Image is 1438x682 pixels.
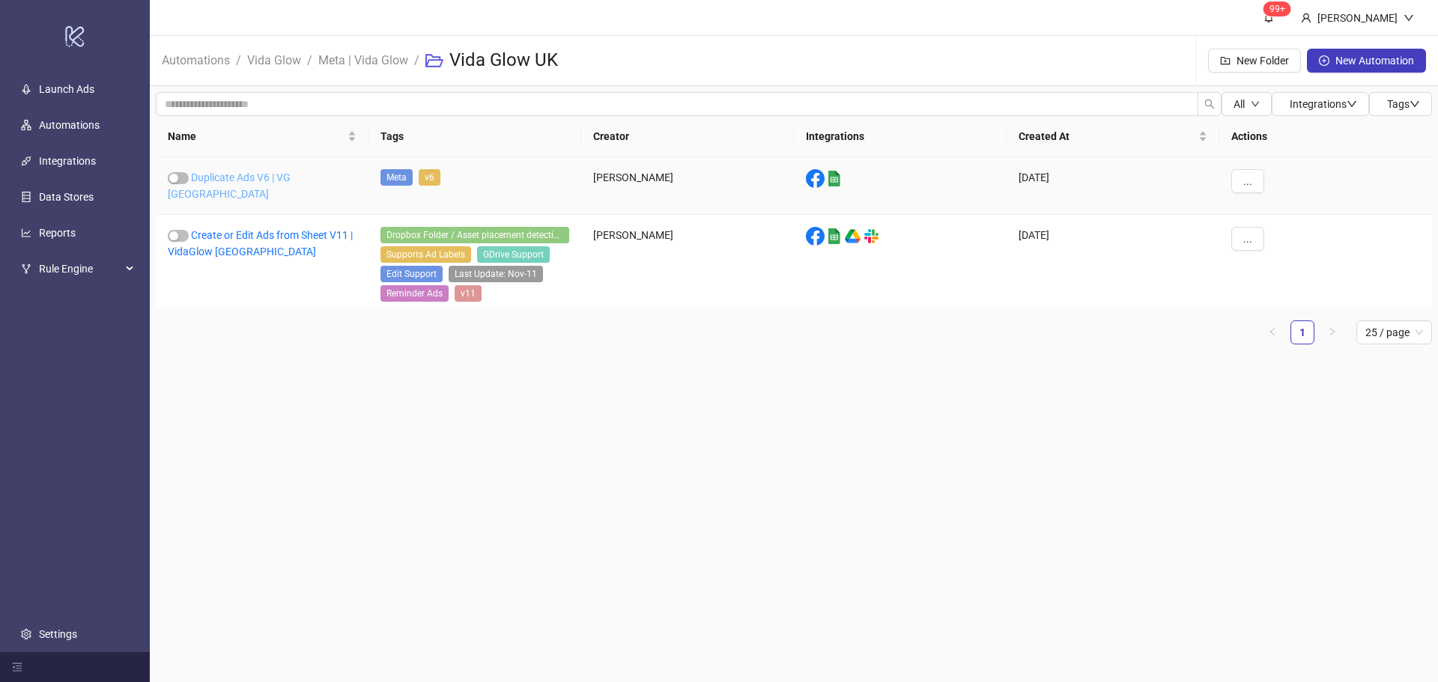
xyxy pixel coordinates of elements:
[39,628,77,640] a: Settings
[1007,116,1219,157] th: Created At
[1237,55,1289,67] span: New Folder
[1260,320,1284,344] button: left
[1319,55,1329,66] span: plus-circle
[1019,128,1195,144] span: Created At
[380,227,569,243] span: Dropbox Folder / Asset placement detection
[244,51,304,67] a: Vida Glow
[1328,327,1337,336] span: right
[477,246,550,263] span: GDrive Support
[368,116,581,157] th: Tags
[1007,215,1219,317] div: [DATE]
[1320,320,1344,344] button: right
[1369,92,1432,116] button: Tagsdown
[1404,13,1414,23] span: down
[1219,116,1432,157] th: Actions
[581,157,794,215] div: [PERSON_NAME]
[1291,321,1314,344] a: 1
[380,169,413,186] span: Meta
[1320,320,1344,344] li: Next Page
[1220,55,1231,66] span: folder-add
[1231,169,1264,193] button: ...
[236,37,241,85] li: /
[39,119,100,131] a: Automations
[1263,1,1291,16] sup: 1645
[794,116,1007,157] th: Integrations
[1208,49,1301,73] button: New Folder
[168,229,353,258] a: Create or Edit Ads from Sheet V11 | VidaGlow [GEOGRAPHIC_DATA]
[581,116,794,157] th: Creator
[1347,99,1357,109] span: down
[1263,12,1274,22] span: bell
[1311,10,1404,26] div: [PERSON_NAME]
[1231,227,1264,251] button: ...
[39,254,121,284] span: Rule Engine
[1307,49,1426,73] button: New Automation
[1260,320,1284,344] li: Previous Page
[1365,321,1423,344] span: 25 / page
[455,285,482,302] span: v11
[21,264,31,274] span: fork
[39,155,96,167] a: Integrations
[449,266,543,282] span: Last Update: Nov-11
[425,52,443,70] span: folder-open
[39,227,76,239] a: Reports
[315,51,411,67] a: Meta | Vida Glow
[1290,98,1357,110] span: Integrations
[1290,320,1314,344] li: 1
[380,266,443,282] span: Edit Support
[1222,92,1272,116] button: Alldown
[1204,99,1215,109] span: search
[168,128,345,144] span: Name
[39,191,94,203] a: Data Stores
[1387,98,1420,110] span: Tags
[1268,327,1277,336] span: left
[581,215,794,317] div: [PERSON_NAME]
[307,37,312,85] li: /
[39,83,94,95] a: Launch Ads
[168,171,291,200] a: Duplicate Ads V6 | VG [GEOGRAPHIC_DATA]
[12,662,22,672] span: menu-fold
[1356,320,1432,344] div: Page Size
[1234,98,1245,110] span: All
[380,246,471,263] span: Supports Ad Labels
[414,37,419,85] li: /
[1272,92,1369,116] button: Integrationsdown
[1007,157,1219,215] div: [DATE]
[1243,175,1252,187] span: ...
[1410,99,1420,109] span: down
[380,285,449,302] span: Reminder Ads
[156,116,368,157] th: Name
[1301,13,1311,23] span: user
[419,169,440,186] span: v6
[1251,100,1260,109] span: down
[1335,55,1414,67] span: New Automation
[1243,233,1252,245] span: ...
[449,49,558,73] h3: Vida Glow UK
[159,51,233,67] a: Automations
